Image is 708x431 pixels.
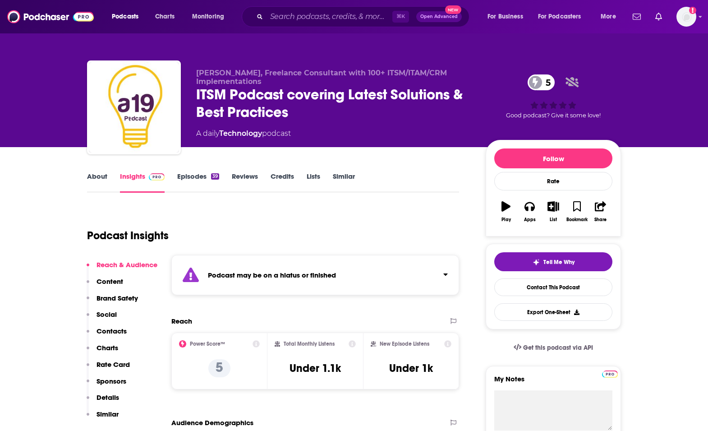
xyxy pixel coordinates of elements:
[267,9,392,24] input: Search podcasts, credits, & more...
[392,11,409,23] span: ⌘ K
[97,327,127,335] p: Contacts
[676,7,696,27] span: Logged in as danikarchmer
[112,10,138,23] span: Podcasts
[333,172,355,193] a: Similar
[97,410,119,418] p: Similar
[211,173,219,180] div: 39
[506,112,601,119] span: Good podcast? Give it some love!
[566,217,588,222] div: Bookmark
[149,9,180,24] a: Charts
[290,361,341,375] h3: Under 1.1k
[177,172,219,193] a: Episodes39
[87,327,127,343] button: Contacts
[494,278,612,296] a: Contact This Podcast
[186,9,236,24] button: open menu
[494,195,518,228] button: Play
[87,343,118,360] button: Charts
[652,9,666,24] a: Show notifications dropdown
[97,260,157,269] p: Reach & Audience
[171,255,459,295] section: Click to expand status details
[481,9,534,24] button: open menu
[87,393,119,410] button: Details
[501,217,511,222] div: Play
[190,341,225,347] h2: Power Score™
[87,310,117,327] button: Social
[97,360,130,369] p: Rate Card
[533,259,540,266] img: tell me why sparkle
[594,217,607,222] div: Share
[208,359,230,377] p: 5
[518,195,541,228] button: Apps
[87,277,123,294] button: Content
[271,172,294,193] a: Credits
[171,418,253,427] h2: Audience Demographics
[219,129,262,138] a: Technology
[494,252,612,271] button: tell me why sparkleTell Me Why
[494,172,612,190] div: Rate
[542,195,565,228] button: List
[523,344,593,352] span: Get this podcast via API
[537,74,555,90] span: 5
[87,229,169,242] h1: Podcast Insights
[487,10,523,23] span: For Business
[676,7,696,27] img: User Profile
[676,7,696,27] button: Show profile menu
[155,10,175,23] span: Charts
[120,172,165,193] a: InsightsPodchaser Pro
[524,217,536,222] div: Apps
[589,195,612,228] button: Share
[538,10,581,23] span: For Podcasters
[420,14,458,19] span: Open Advanced
[594,9,627,24] button: open menu
[494,303,612,321] button: Export One-Sheet
[149,173,165,181] img: Podchaser Pro
[89,62,179,153] img: ITSM Podcast covering Latest Solutions & Best Practices
[250,6,478,27] div: Search podcasts, credits, & more...
[97,377,126,385] p: Sponsors
[87,410,119,426] button: Similar
[389,361,433,375] h3: Under 1k
[528,74,555,90] a: 5
[7,8,94,25] img: Podchaser - Follow, Share and Rate Podcasts
[550,217,557,222] div: List
[97,277,123,286] p: Content
[87,172,107,193] a: About
[97,294,138,302] p: Brand Safety
[494,148,612,168] button: Follow
[87,294,138,311] button: Brand Safety
[602,369,618,378] a: Pro website
[543,259,575,266] span: Tell Me Why
[416,11,462,22] button: Open AdvancedNew
[601,10,616,23] span: More
[97,310,117,319] p: Social
[106,9,150,24] button: open menu
[196,128,291,139] div: A daily podcast
[565,195,588,228] button: Bookmark
[192,10,224,23] span: Monitoring
[284,341,335,347] h2: Total Monthly Listens
[602,371,618,378] img: Podchaser Pro
[97,343,118,352] p: Charts
[629,9,644,24] a: Show notifications dropdown
[87,360,130,377] button: Rate Card
[689,7,696,14] svg: Add a profile image
[380,341,429,347] h2: New Episode Listens
[97,393,119,402] p: Details
[486,69,621,125] div: 5Good podcast? Give it some love!
[307,172,320,193] a: Lists
[445,5,461,14] span: New
[87,260,157,277] button: Reach & Audience
[506,337,600,359] a: Get this podcast via API
[196,69,447,86] span: [PERSON_NAME], Freelance Consultant with 100+ ITSM/ITAM/CRM Implementations
[232,172,258,193] a: Reviews
[532,9,594,24] button: open menu
[208,271,336,279] strong: Podcast may be on a hiatus or finished
[494,375,612,390] label: My Notes
[171,317,192,325] h2: Reach
[87,377,126,394] button: Sponsors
